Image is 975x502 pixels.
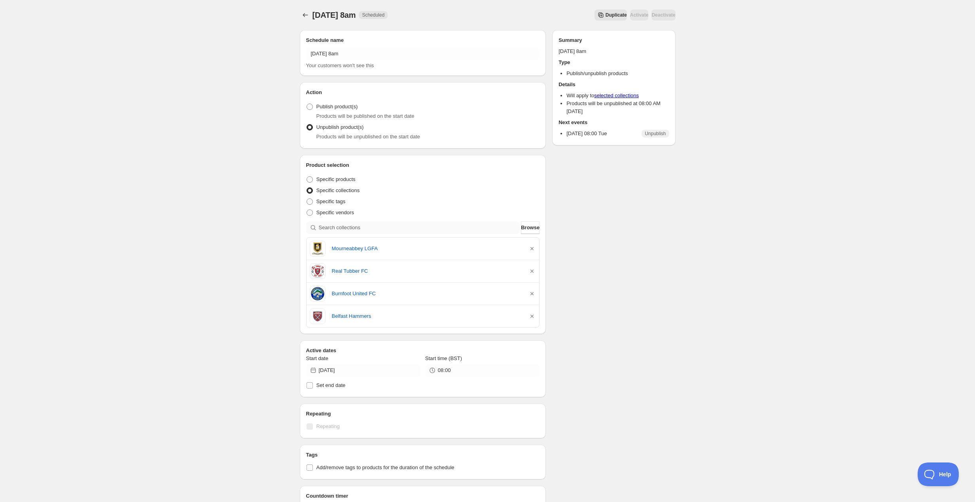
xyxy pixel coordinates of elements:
h2: Summary [558,36,669,44]
a: Belfast Hammers [332,312,522,320]
span: Repeating [316,423,340,429]
li: Publish/unpublish products [566,70,669,77]
a: Real Tubber FC [332,267,522,275]
li: Will apply to [566,92,669,100]
button: Browse [521,221,540,234]
span: [DATE] 8am [312,11,356,19]
h2: Action [306,89,540,96]
button: Schedules [300,9,311,21]
span: Start time (BST) [425,355,462,361]
span: Products will be published on the start date [316,113,415,119]
a: selected collections [594,92,639,98]
h2: Tags [306,451,540,459]
li: Products will be unpublished at 08:00 AM [DATE] [566,100,669,115]
span: Specific vendors [316,209,354,215]
span: Unpublish [645,130,666,137]
span: Specific tags [316,198,346,204]
span: Unpublish product(s) [316,124,364,130]
h2: Product selection [306,161,540,169]
span: Start date [306,355,328,361]
span: Products will be unpublished on the start date [316,134,420,140]
h2: Details [558,81,669,89]
a: Burnfoot United FC [332,290,522,298]
span: Add/remove tags to products for the duration of the schedule [316,464,454,470]
span: Set end date [316,382,346,388]
span: Specific products [316,176,356,182]
span: Duplicate [606,12,627,18]
h2: Type [558,59,669,66]
span: Scheduled [362,12,384,18]
h2: Repeating [306,410,540,418]
iframe: Toggle Customer Support [918,462,959,486]
a: Mourneabbey LGFA [332,245,522,253]
h2: Next events [558,119,669,126]
p: [DATE] 8am [558,47,669,55]
span: Publish product(s) [316,104,358,109]
button: Secondary action label [594,9,627,21]
p: [DATE] 08:00 Tue [566,130,607,138]
span: Specific collections [316,187,360,193]
span: Your customers won't see this [306,62,374,68]
span: Browse [521,224,540,232]
input: Search collections [319,221,520,234]
h2: Schedule name [306,36,540,44]
h2: Countdown timer [306,492,540,500]
h2: Active dates [306,347,540,355]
